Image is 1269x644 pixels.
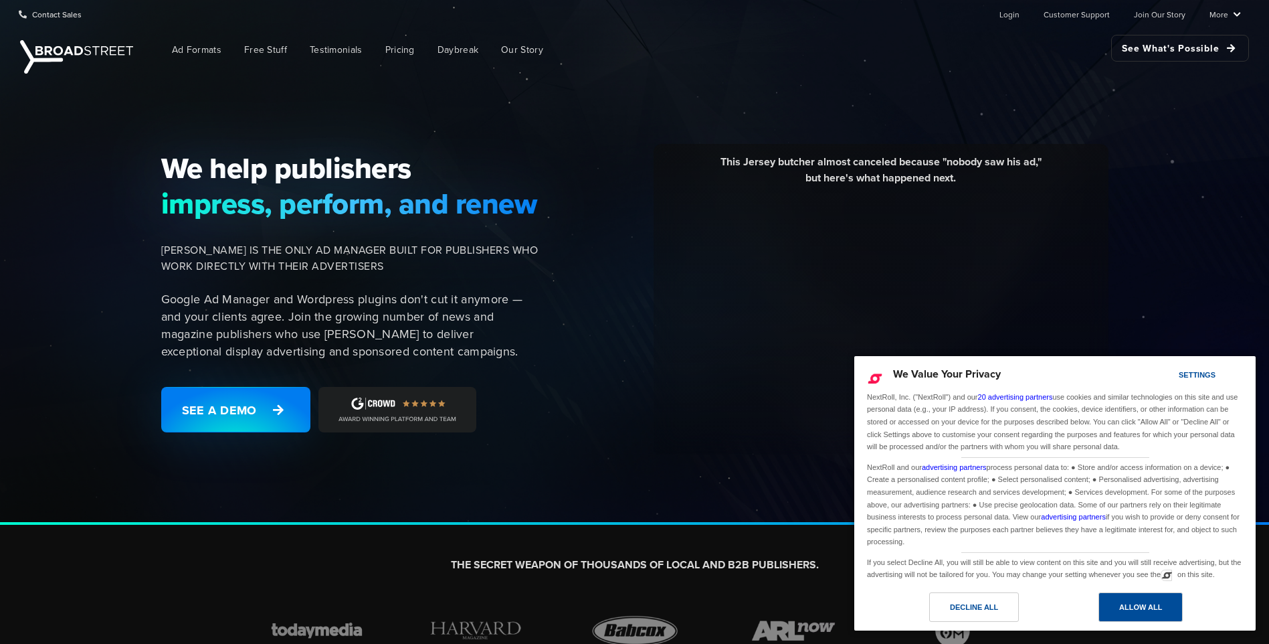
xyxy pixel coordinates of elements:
[501,43,543,57] span: Our Story
[161,387,310,432] a: See a Demo
[491,35,553,65] a: Our Story
[1119,600,1162,615] div: Allow All
[664,196,1098,440] iframe: YouTube video player
[161,242,539,274] span: [PERSON_NAME] IS THE ONLY AD MANAGER BUILT FOR PUBLISHERS WHO WORK DIRECTLY WITH THEIR ADVERTISERS
[1055,592,1248,629] a: Allow All
[864,390,1246,455] div: NextRoll, Inc. ("NextRoll") and our use cookies and similar technologies on this site and use per...
[437,43,478,57] span: Daybreak
[950,600,998,615] div: Decline All
[1041,513,1106,521] a: advertising partners
[864,458,1246,550] div: NextRoll and our process personal data to: ● Store and/or access information on a device; ● Creat...
[161,151,539,185] span: We help publishers
[978,393,1053,401] a: 20 advertising partners
[161,291,539,360] p: Google Ad Manager and Wordpress plugins don't cut it anymore — and your clients agree. Join the g...
[1134,1,1185,27] a: Join Our Story
[1044,1,1110,27] a: Customer Support
[244,43,287,57] span: Free Stuff
[1155,364,1187,389] a: Settings
[172,43,221,57] span: Ad Formats
[1179,368,1215,382] div: Settings
[1111,35,1249,62] a: See What's Possible
[300,35,373,65] a: Testimonials
[262,558,1008,572] h2: THE SECRET WEAPON OF THOUSANDS OF LOCAL AND B2B PUBLISHERS.
[161,186,539,221] span: impress, perform, and renew
[19,1,82,27] a: Contact Sales
[375,35,425,65] a: Pricing
[310,43,363,57] span: Testimonials
[427,35,488,65] a: Daybreak
[1209,1,1241,27] a: More
[140,28,1249,72] nav: Main
[162,35,231,65] a: Ad Formats
[385,43,415,57] span: Pricing
[234,35,297,65] a: Free Stuff
[893,366,1001,382] span: We Value Your Privacy
[999,1,1019,27] a: Login
[864,553,1246,582] div: If you select Decline All, you will still be able to view content on this site and you will still...
[664,154,1098,196] div: This Jersey butcher almost canceled because "nobody saw his ad," but here's what happened next.
[862,592,1055,629] a: Decline All
[922,463,987,471] a: advertising partners
[20,40,133,74] img: Broadstreet | The Ad Manager for Small Publishers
